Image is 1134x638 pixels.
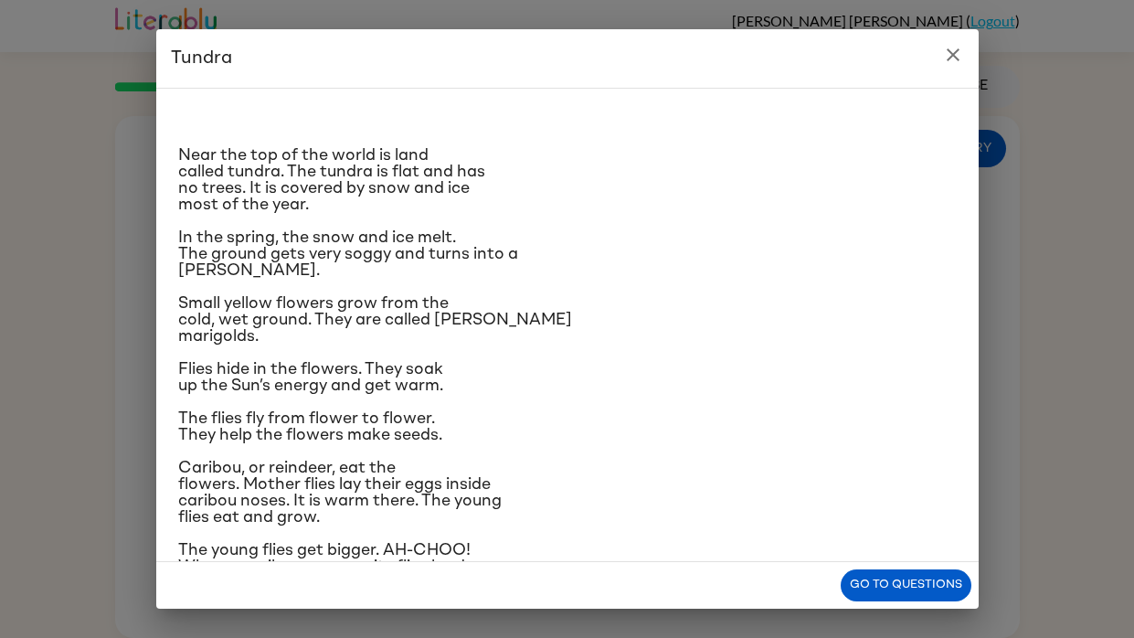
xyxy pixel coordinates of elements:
button: Go to questions [841,569,971,601]
h2: Tundra [156,29,979,88]
span: Near the top of the world is land called tundra. The tundra is flat and has no trees. It is cover... [178,147,485,213]
span: The young flies get bigger. AH-CHOO! When a caribou sneezes, its flies land on the ground. Soon, ... [178,542,489,591]
span: Small yellow flowers grow from the cold, wet ground. They are called [PERSON_NAME] marigolds. [178,295,572,345]
span: Flies hide in the flowers. They soak up the Sun’s energy and get warm. [178,361,443,394]
button: close [935,37,971,73]
span: The flies fly from flower to flower. They help the flowers make seeds. [178,410,442,443]
span: Caribou, or reindeer, eat the flowers. Mother flies lay their eggs inside caribou noses. It is wa... [178,460,502,526]
span: In the spring, the snow and ice melt. The ground gets very soggy and turns into a [PERSON_NAME]. [178,229,518,279]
